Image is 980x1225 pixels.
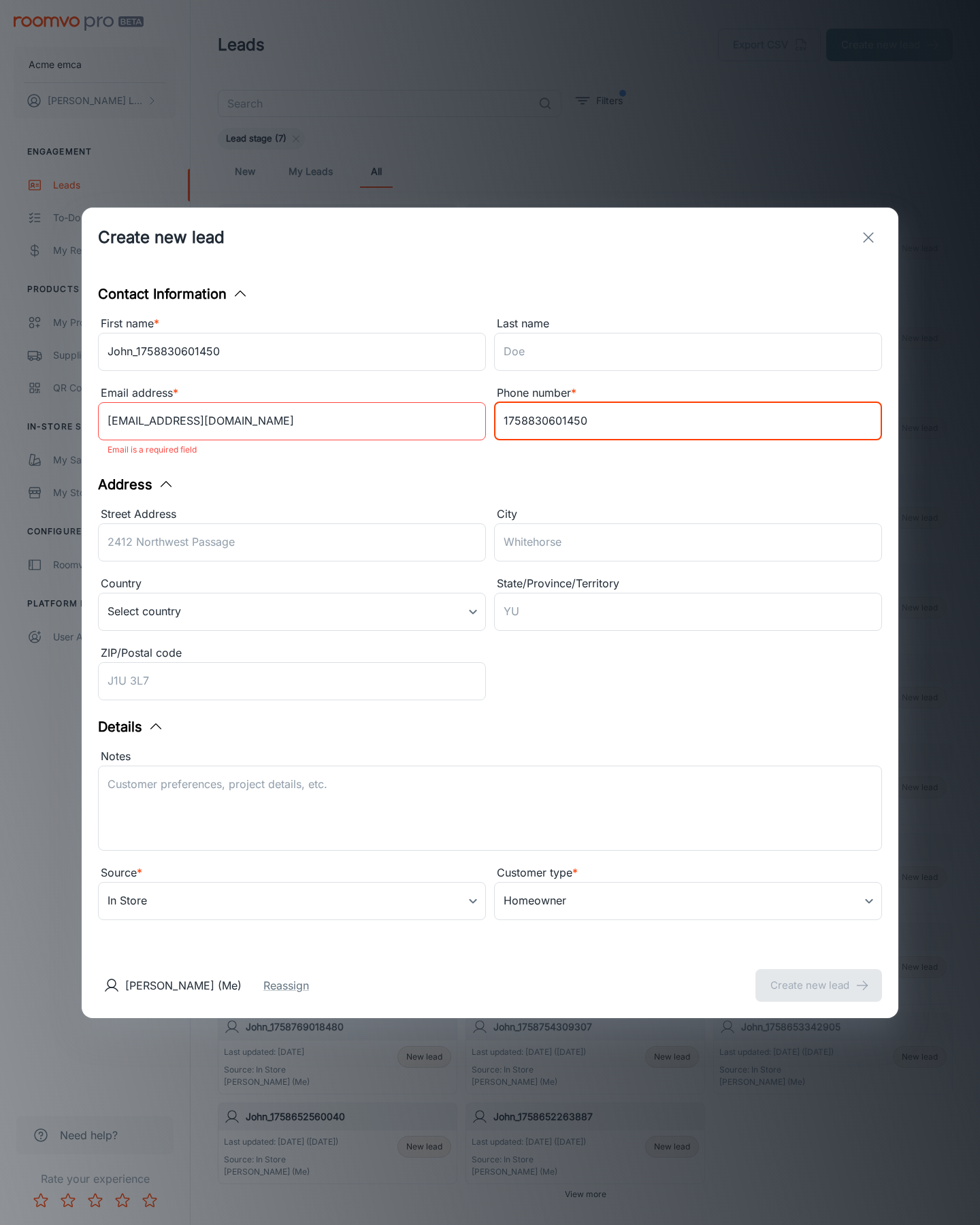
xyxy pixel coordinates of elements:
div: Homeowner [494,882,882,920]
p: [PERSON_NAME] (Me) [125,977,242,994]
div: Last name [494,315,882,333]
input: John [98,333,486,371]
div: Email address [98,385,486,402]
button: Details [98,717,164,737]
input: +1 439-123-4567 [494,402,882,440]
input: YU [494,593,882,631]
div: ZIP/Postal code [98,644,486,662]
div: First name [98,315,486,333]
div: In Store [98,882,486,920]
input: myname@example.com [98,402,486,440]
button: exit [855,224,882,251]
div: Country [98,575,486,593]
input: Whitehorse [494,523,882,561]
div: City [494,506,882,523]
input: J1U 3L7 [98,662,486,700]
button: Reassign [263,977,309,994]
p: Email is a required field [108,442,476,458]
input: 2412 Northwest Passage [98,523,486,561]
div: Select country [98,593,486,631]
div: Customer type [494,864,882,882]
button: Contact Information [98,284,248,304]
div: Phone number [494,385,882,402]
div: Street Address [98,506,486,523]
div: State/Province/Territory [494,575,882,593]
div: Notes [98,748,882,766]
button: Address [98,474,174,495]
div: Source [98,864,486,882]
input: Doe [494,333,882,371]
h1: Create new lead [98,225,225,250]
